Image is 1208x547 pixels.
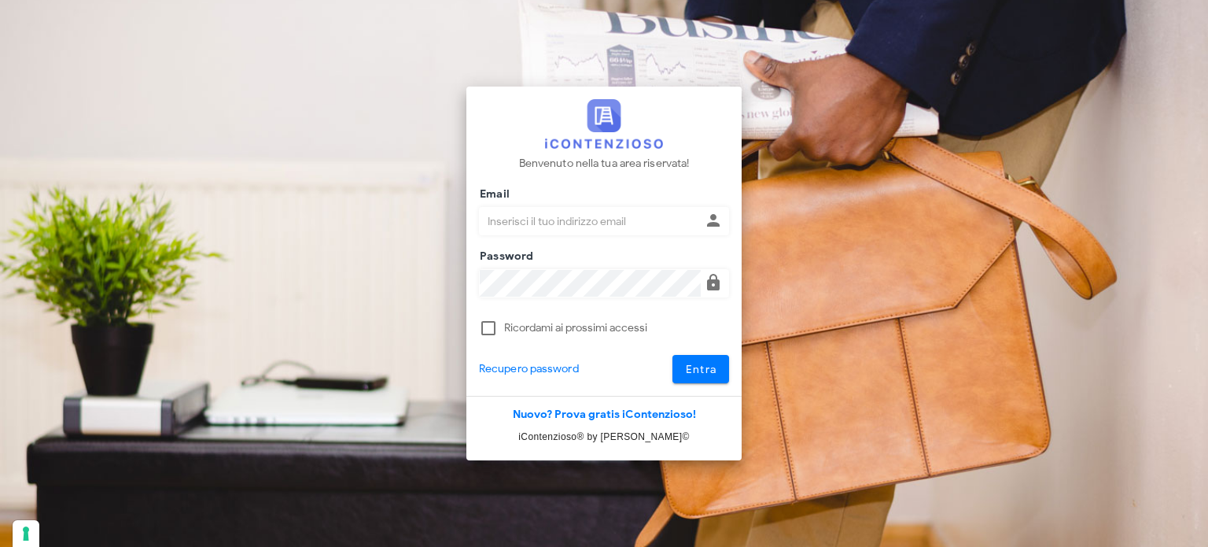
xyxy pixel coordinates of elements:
[513,408,696,421] a: Nuovo? Prova gratis iContenzioso!
[475,249,534,264] label: Password
[685,363,717,376] span: Entra
[672,355,730,383] button: Entra
[519,155,690,172] p: Benvenuto nella tua area riservata!
[480,208,701,235] input: Inserisci il tuo indirizzo email
[504,320,729,336] label: Ricordami ai prossimi accessi
[475,187,510,202] label: Email
[466,429,742,445] p: iContenzioso® by [PERSON_NAME]©
[13,520,39,547] button: Le tue preferenze relative al consenso per le tecnologie di tracciamento
[479,360,579,378] a: Recupero password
